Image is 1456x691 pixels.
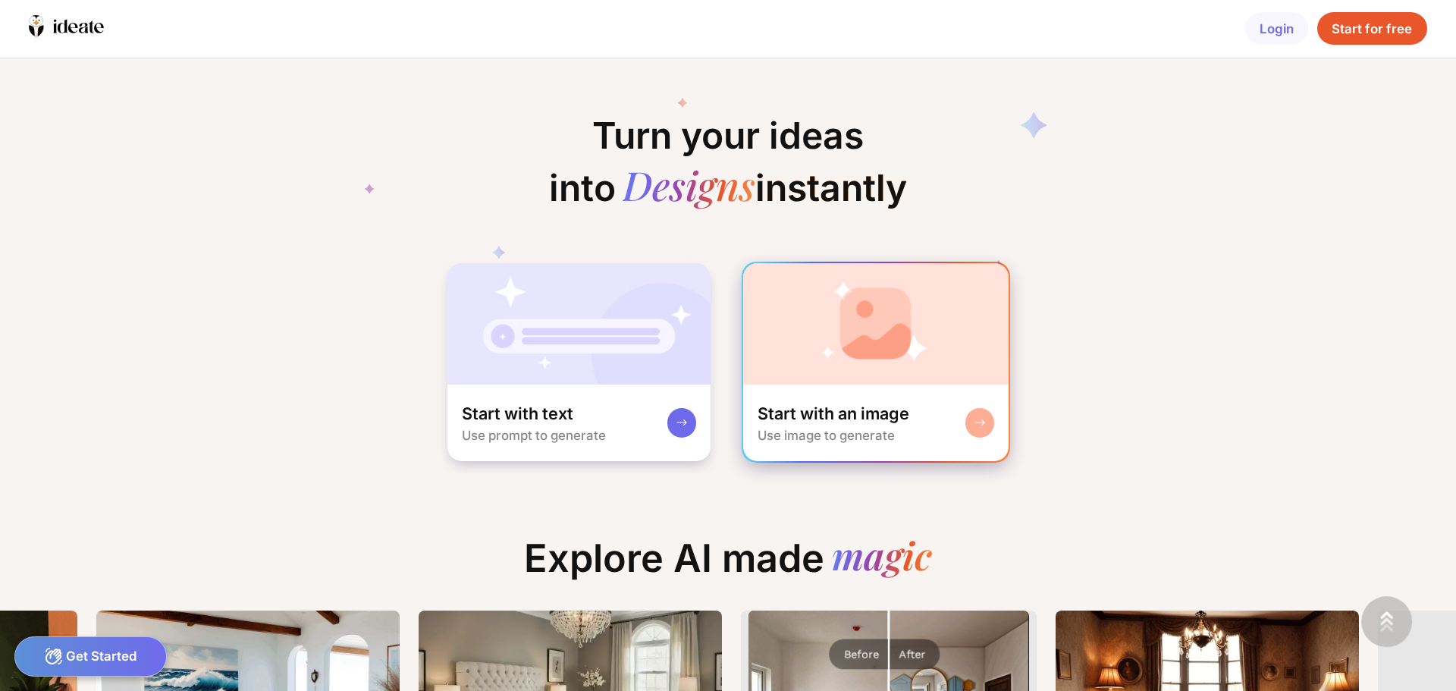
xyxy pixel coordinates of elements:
[758,403,909,425] div: Start with an image
[1317,12,1426,45] div: Start for free
[743,263,1009,385] img: startWithImageCardBg.jpg
[832,536,932,581] div: magic
[447,263,711,385] img: startWithTextCardBg.jpg
[1245,12,1308,45] div: Login
[14,636,167,677] div: Get Started
[510,536,946,595] div: Explore AI made
[758,428,895,443] div: Use image to generate
[462,403,573,425] div: Start with text
[462,428,606,443] div: Use prompt to generate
